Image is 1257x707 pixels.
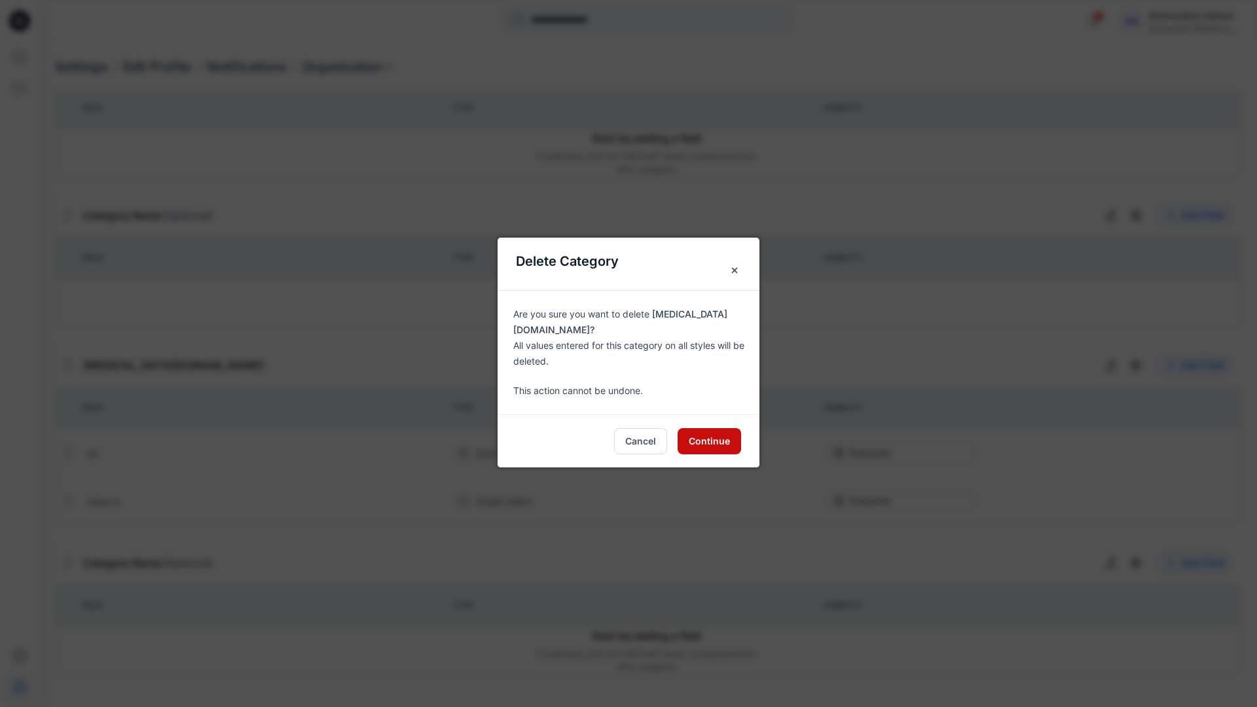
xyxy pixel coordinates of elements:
[513,338,759,369] p: All values entered for this category on all styles will be deleted.
[723,259,746,282] button: Close
[513,308,727,335] b: [MEDICAL_DATA][DOMAIN_NAME]?
[516,253,741,269] p: Delete Category
[513,383,759,399] p: This action cannot be undone.
[614,428,667,454] button: Cancel
[678,428,741,454] button: Continue
[513,306,759,338] p: Are you sure you want to delete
